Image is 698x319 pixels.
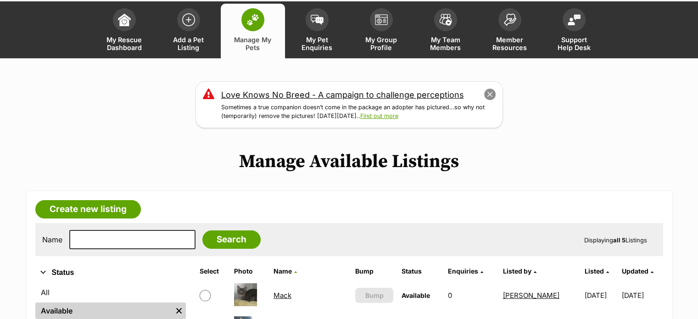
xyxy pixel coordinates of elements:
td: [DATE] [622,280,662,311]
img: member-resources-icon-8e73f808a243e03378d46382f2149f9095a855e16c252ad45f914b54edf8863c.svg [503,13,516,26]
span: Updated [622,267,648,275]
button: Status [35,267,186,279]
td: 0 [444,280,498,311]
a: Love Knows No Breed - A campaign to challenge perceptions [221,89,464,101]
th: Bump [352,264,397,279]
span: Name [274,267,292,275]
span: My Rescue Dashboard [104,36,145,51]
a: Add a Pet Listing [156,4,221,58]
span: My Pet Enquiries [296,36,338,51]
a: My Group Profile [349,4,413,58]
a: Create new listing [35,200,141,218]
img: manage-my-pets-icon-02211641906a0b7f246fdf0571729dbe1e7629f14944591b6c1af311fb30b64b.svg [246,14,259,26]
a: Manage My Pets [221,4,285,58]
img: dashboard-icon-eb2f2d2d3e046f16d808141f083e7271f6b2e854fb5c12c21221c1fb7104beca.svg [118,13,131,26]
p: Sometimes a true companion doesn’t come in the package an adopter has pictured…so why not (tempor... [221,103,496,121]
a: All [35,284,186,301]
a: My Team Members [413,4,478,58]
span: Listed by [503,267,531,275]
a: Listed [585,267,609,275]
span: Bump [365,291,383,300]
a: Name [274,267,297,275]
input: Search [202,230,261,249]
span: Add a Pet Listing [168,36,209,51]
span: Available [402,291,430,299]
a: Member Resources [478,4,542,58]
span: Listed [585,267,604,275]
span: Manage My Pets [232,36,274,51]
span: Member Resources [489,36,530,51]
a: Updated [622,267,653,275]
th: Select [196,264,229,279]
th: Status [398,264,443,279]
strong: all 5 [613,236,625,244]
a: Mack [274,291,291,300]
a: Available [35,302,172,319]
span: translation missing: en.admin.listings.index.attributes.enquiries [448,267,478,275]
a: Remove filter [172,302,186,319]
button: Bump [355,288,393,303]
button: close [483,88,496,101]
span: Displaying Listings [584,236,647,244]
th: Photo [230,264,269,279]
a: Listed by [503,267,536,275]
span: Support Help Desk [553,36,595,51]
img: help-desk-icon-fdf02630f3aa405de69fd3d07c3f3aa587a6932b1a1747fa1d2bba05be0121f9.svg [568,14,581,25]
img: add-pet-listing-icon-0afa8454b4691262ce3f59096e99ab1cd57d4a30225e0717b998d2c9b9846f56.svg [182,13,195,26]
img: pet-enquiries-icon-7e3ad2cf08bfb03b45e93fb7055b45f3efa6380592205ae92323e6603595dc1f.svg [311,15,324,25]
a: My Pet Enquiries [285,4,349,58]
a: Support Help Desk [542,4,606,58]
span: My Team Members [425,36,466,51]
a: Enquiries [448,267,483,275]
img: group-profile-icon-3fa3cf56718a62981997c0bc7e787c4b2cf8bcc04b72c1350f741eb67cf2f40e.svg [375,14,388,25]
a: My Rescue Dashboard [92,4,156,58]
label: Name [42,235,62,244]
a: Find out more [360,112,398,119]
img: team-members-icon-5396bd8760b3fe7c0b43da4ab00e1e3bb1a5d9ba89233759b79545d2d3fc5d0d.svg [439,14,452,26]
td: [DATE] [581,280,621,311]
span: My Group Profile [361,36,402,51]
a: [PERSON_NAME] [503,291,559,300]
